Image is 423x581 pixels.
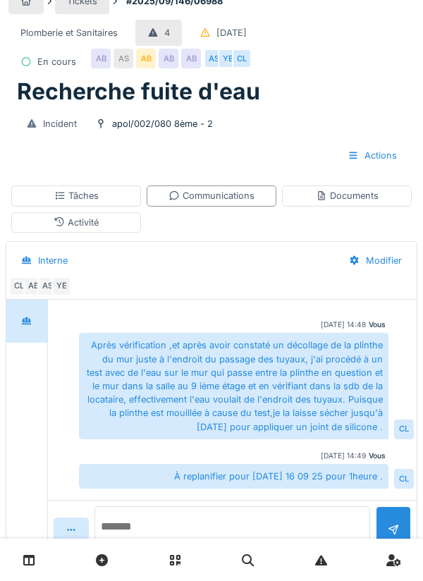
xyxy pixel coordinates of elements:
[136,49,156,68] div: AB
[321,451,366,461] div: [DATE] 14:49
[232,49,252,68] div: CL
[79,333,388,439] div: Après vérification ,et après avoir constaté un décollage de la plinthe du mur juste à l'endroit d...
[394,420,414,439] div: CL
[17,78,260,105] h1: Recherche fuite d'eau
[369,451,386,461] div: Vous
[38,254,68,267] div: Interne
[23,276,43,296] div: AB
[37,55,76,68] div: En cours
[20,26,118,39] div: Plomberie et Sanitaires
[54,216,99,229] div: Activité
[159,49,178,68] div: AB
[79,464,388,489] div: À replanifier pour [DATE] 16 09 25 pour 1heure .
[91,49,111,68] div: AB
[9,276,29,296] div: CL
[216,26,247,39] div: [DATE]
[164,26,170,39] div: 4
[204,49,223,68] div: AS
[218,49,238,68] div: YE
[321,319,366,330] div: [DATE] 14:48
[316,189,379,202] div: Documents
[181,49,201,68] div: AB
[394,469,414,489] div: CL
[114,49,133,68] div: AS
[337,247,414,274] div: Modifier
[112,117,213,130] div: apol/002/080 8ème - 2
[336,142,409,169] div: Actions
[51,276,71,296] div: YE
[54,189,99,202] div: Tâches
[369,319,386,330] div: Vous
[168,189,255,202] div: Communications
[43,117,77,130] div: Incident
[37,276,57,296] div: AS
